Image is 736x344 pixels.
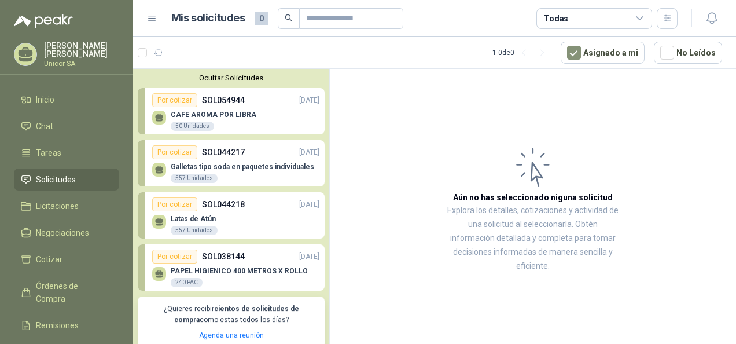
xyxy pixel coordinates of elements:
span: Negociaciones [36,226,89,239]
h3: Aún no has seleccionado niguna solicitud [453,191,613,204]
p: [DATE] [299,199,319,210]
p: SOL044218 [202,198,245,211]
span: search [285,14,293,22]
div: Por cotizar [152,250,197,264]
a: Remisiones [14,314,119,336]
h1: Mis solicitudes [171,10,245,27]
span: Tareas [36,147,61,159]
div: Todas [544,12,568,25]
span: Inicio [36,93,54,106]
button: No Leídos [654,42,722,64]
b: cientos de solicitudes de compra [174,305,299,324]
a: Inicio [14,89,119,111]
p: ¿Quieres recibir como estas todos los días? [145,303,318,325]
p: Explora los detalles, cotizaciones y actividad de una solicitud al seleccionarla. Obtén informaci... [446,204,620,273]
div: Por cotizar [152,93,197,107]
span: Solicitudes [36,173,76,186]
a: Chat [14,115,119,137]
div: Por cotizar [152,145,197,159]
a: Cotizar [14,248,119,270]
a: Solicitudes [14,169,119,191]
p: Galletas tipo soda en paquetes individuales [171,163,314,171]
p: [DATE] [299,251,319,262]
a: Negociaciones [14,222,119,244]
div: 240 PAC [171,278,203,287]
div: 50 Unidades [171,122,214,131]
span: 0 [255,12,268,25]
a: Por cotizarSOL038144[DATE] PAPEL HIGIENICO 400 METROS X ROLLO240 PAC [138,244,325,291]
p: CAFE AROMA POR LIBRA [171,111,256,119]
span: Chat [36,120,53,133]
a: Agenda una reunión [199,331,264,339]
button: Asignado a mi [561,42,645,64]
span: Órdenes de Compra [36,280,108,305]
a: Licitaciones [14,195,119,217]
p: [PERSON_NAME] [PERSON_NAME] [44,42,119,58]
p: Unicor SA [44,60,119,67]
p: Latas de Atún [171,215,218,223]
span: Licitaciones [36,200,79,213]
p: PAPEL HIGIENICO 400 METROS X ROLLO [171,267,308,275]
span: Cotizar [36,253,62,266]
img: Logo peakr [14,14,73,28]
div: Por cotizar [152,197,197,211]
a: Tareas [14,142,119,164]
div: 557 Unidades [171,174,218,183]
p: SOL054944 [202,94,245,107]
p: [DATE] [299,147,319,158]
div: 1 - 0 de 0 [492,43,551,62]
button: Ocultar Solicitudes [138,74,325,82]
div: 557 Unidades [171,226,218,235]
p: SOL044217 [202,146,245,159]
a: Órdenes de Compra [14,275,119,310]
a: Por cotizarSOL044217[DATE] Galletas tipo soda en paquetes individuales557 Unidades [138,140,325,186]
p: SOL038144 [202,250,245,263]
p: [DATE] [299,95,319,106]
span: Remisiones [36,319,79,332]
a: Por cotizarSOL044218[DATE] Latas de Atún557 Unidades [138,192,325,239]
a: Por cotizarSOL054944[DATE] CAFE AROMA POR LIBRA50 Unidades [138,88,325,134]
